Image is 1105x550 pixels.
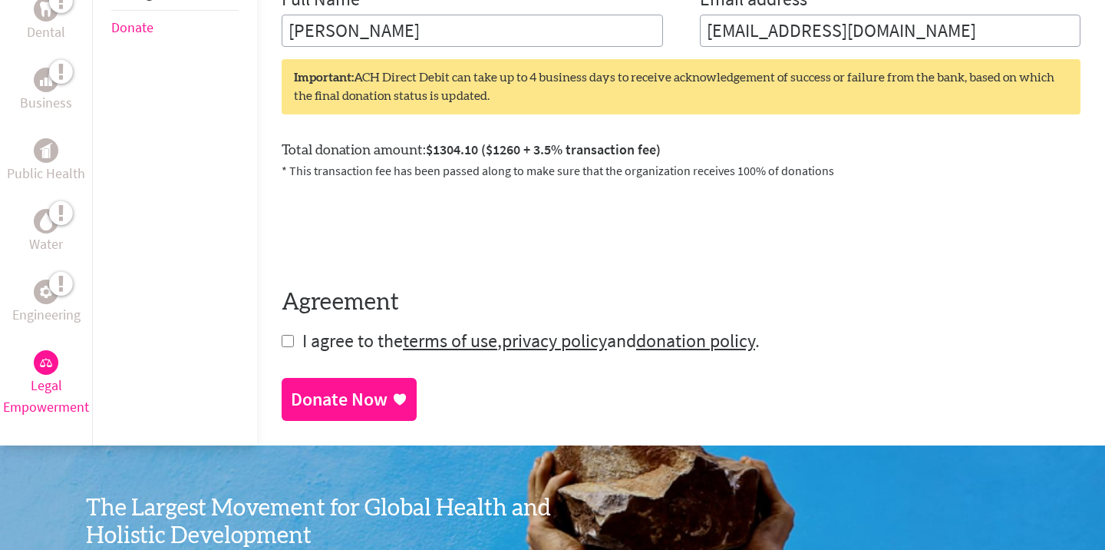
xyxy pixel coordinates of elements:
h4: Agreement [282,289,1080,316]
a: WaterWater [29,209,63,255]
div: ACH Direct Debit can take up to 4 business days to receive acknowledgement of success or failure ... [282,59,1080,114]
span: $1304.10 ($1260 + 3.5% transaction fee) [426,141,661,158]
a: BusinessBusiness [20,68,72,114]
a: EngineeringEngineering [12,280,81,326]
span: I agree to the , and . [302,329,760,353]
p: Legal Empowerment [3,375,89,418]
a: Donate [111,18,153,36]
a: Donate Now [282,378,417,421]
input: Your Email [700,15,1081,47]
p: Dental [27,22,65,43]
div: Public Health [34,138,58,163]
label: Total donation amount: [282,139,661,161]
input: Enter Full Name [282,15,663,47]
p: Water [29,234,63,255]
img: Water [40,213,52,230]
div: Donate Now [291,387,388,412]
p: Business [20,92,72,114]
iframe: reCAPTCHA [282,198,515,258]
div: Water [34,209,58,234]
a: Legal EmpowermentLegal Empowerment [3,350,89,418]
img: Public Health [40,143,52,158]
div: Legal Empowerment [34,350,58,375]
li: Donate [111,11,239,45]
img: Dental [40,2,52,17]
div: Business [34,68,58,92]
img: Engineering [40,286,52,298]
a: Public HealthPublic Health [7,138,85,184]
div: Engineering [34,280,58,304]
a: privacy policy [502,329,607,353]
p: Engineering [12,304,81,326]
p: * This transaction fee has been passed along to make sure that the organization receives 100% of ... [282,161,1080,180]
img: Business [40,74,52,86]
strong: Important: [294,71,354,84]
a: terms of use [403,329,497,353]
img: Legal Empowerment [40,358,52,367]
a: donation policy [636,329,755,353]
p: Public Health [7,163,85,184]
h3: The Largest Movement for Global Health and Holistic Development [86,495,552,550]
